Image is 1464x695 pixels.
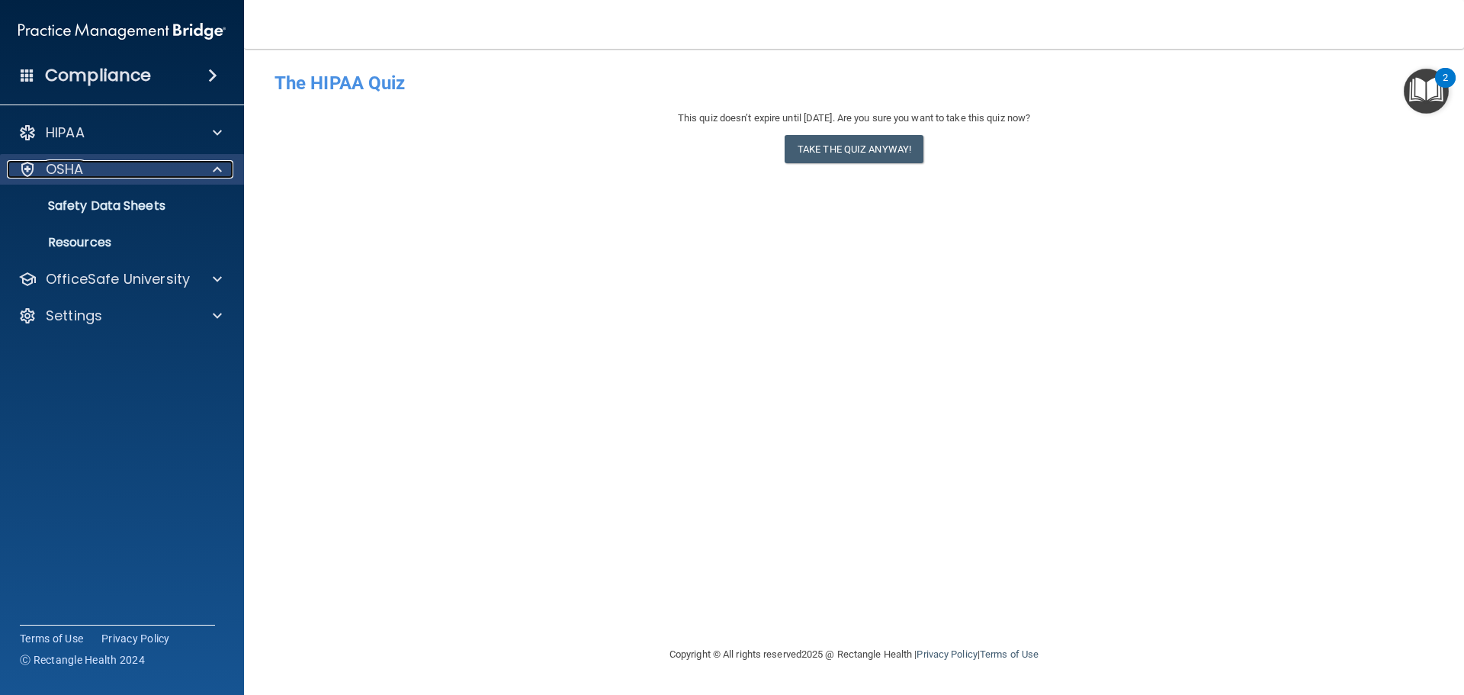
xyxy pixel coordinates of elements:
[785,135,923,163] button: Take the quiz anyway!
[18,16,226,47] img: PMB logo
[1443,78,1448,98] div: 2
[10,198,218,214] p: Safety Data Sheets
[274,109,1433,127] div: This quiz doesn’t expire until [DATE]. Are you sure you want to take this quiz now?
[18,307,222,325] a: Settings
[45,65,151,86] h4: Compliance
[46,270,190,288] p: OfficeSafe University
[18,124,222,142] a: HIPAA
[46,124,85,142] p: HIPAA
[46,160,84,179] p: OSHA
[576,630,1132,679] div: Copyright © All rights reserved 2025 @ Rectangle Health | |
[10,235,218,250] p: Resources
[18,160,222,179] a: OSHA
[274,73,1433,93] h4: The HIPAA Quiz
[18,270,222,288] a: OfficeSafe University
[980,648,1039,660] a: Terms of Use
[46,307,102,325] p: Settings
[101,631,170,646] a: Privacy Policy
[20,631,83,646] a: Terms of Use
[1404,69,1449,114] button: Open Resource Center, 2 new notifications
[20,652,145,668] span: Ⓒ Rectangle Health 2024
[917,648,977,660] a: Privacy Policy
